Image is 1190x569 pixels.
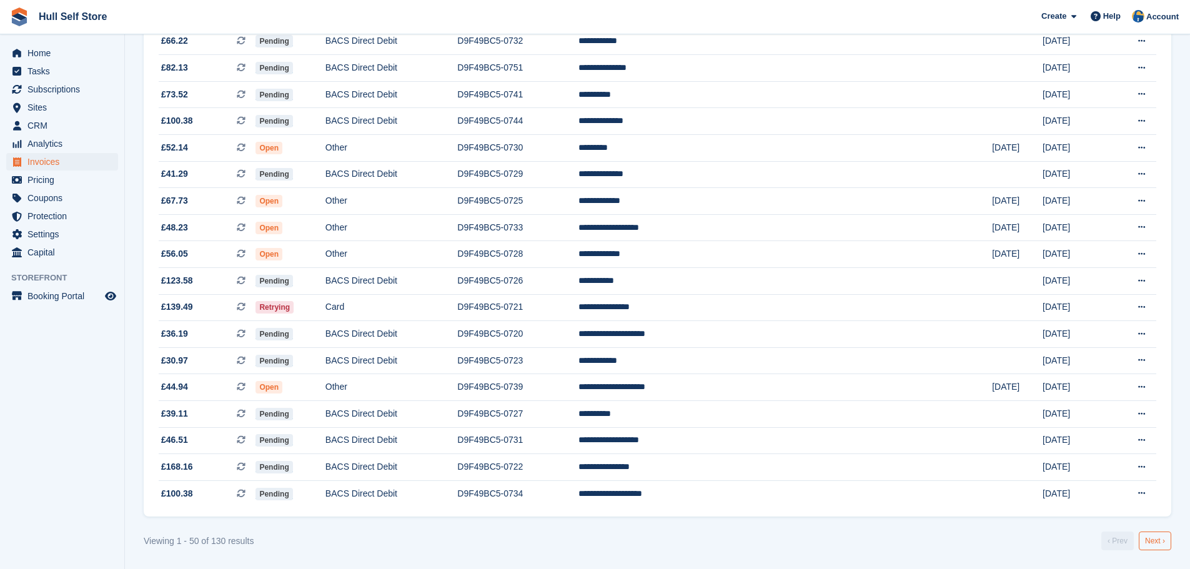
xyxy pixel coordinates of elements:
td: D9F49BC5-0727 [457,401,578,428]
span: Account [1146,11,1179,23]
td: BACS Direct Debit [325,321,458,348]
span: Capital [27,244,102,261]
td: [DATE] [1043,108,1108,135]
span: £41.29 [161,167,188,181]
td: [DATE] [992,135,1043,162]
span: Settings [27,225,102,243]
span: £36.19 [161,327,188,340]
span: £73.52 [161,88,188,101]
td: D9F49BC5-0744 [457,108,578,135]
span: CRM [27,117,102,134]
span: Tasks [27,62,102,80]
a: Previous [1101,532,1134,550]
span: Sites [27,99,102,116]
nav: Pages [1099,532,1174,550]
td: D9F49BC5-0722 [457,454,578,481]
td: D9F49BC5-0730 [457,135,578,162]
td: [DATE] [1043,401,1108,428]
span: £48.23 [161,221,188,234]
td: [DATE] [1043,374,1108,401]
span: Pending [255,355,292,367]
td: [DATE] [992,374,1043,401]
td: D9F49BC5-0732 [457,28,578,55]
span: £100.38 [161,114,193,127]
span: £100.38 [161,487,193,500]
span: £67.73 [161,194,188,207]
td: BACS Direct Debit [325,401,458,428]
td: BACS Direct Debit [325,161,458,188]
td: [DATE] [1043,135,1108,162]
td: D9F49BC5-0734 [457,480,578,507]
span: Invoices [27,153,102,171]
a: Hull Self Store [34,6,112,27]
td: BACS Direct Debit [325,268,458,295]
a: Preview store [103,289,118,304]
td: Card [325,294,458,321]
span: £46.51 [161,433,188,447]
td: [DATE] [1043,81,1108,108]
a: menu [6,81,118,98]
td: D9F49BC5-0720 [457,321,578,348]
a: menu [6,189,118,207]
span: £56.05 [161,247,188,260]
span: Pending [255,35,292,47]
td: BACS Direct Debit [325,454,458,481]
td: Other [325,241,458,268]
td: D9F49BC5-0739 [457,374,578,401]
span: Pending [255,89,292,101]
img: stora-icon-8386f47178a22dfd0bd8f6a31ec36ba5ce8667c1dd55bd0f319d3a0aa187defe.svg [10,7,29,26]
td: [DATE] [1043,480,1108,507]
span: Booking Portal [27,287,102,305]
td: D9F49BC5-0751 [457,55,578,82]
a: menu [6,117,118,134]
td: BACS Direct Debit [325,28,458,55]
span: Open [255,195,282,207]
a: menu [6,99,118,116]
td: [DATE] [1043,454,1108,481]
td: BACS Direct Debit [325,108,458,135]
td: [DATE] [1043,161,1108,188]
span: Pending [255,328,292,340]
td: D9F49BC5-0725 [457,188,578,215]
td: [DATE] [1043,55,1108,82]
span: £139.49 [161,300,193,314]
span: Open [255,222,282,234]
td: D9F49BC5-0728 [457,241,578,268]
span: £66.22 [161,34,188,47]
td: BACS Direct Debit [325,55,458,82]
span: £30.97 [161,354,188,367]
td: BACS Direct Debit [325,427,458,454]
td: [DATE] [1043,28,1108,55]
span: Storefront [11,272,124,284]
span: Pending [255,115,292,127]
td: BACS Direct Debit [325,347,458,374]
div: Viewing 1 - 50 of 130 results [144,535,254,548]
td: Other [325,214,458,241]
td: Other [325,188,458,215]
span: Home [27,44,102,62]
span: Subscriptions [27,81,102,98]
td: D9F49BC5-0729 [457,161,578,188]
td: [DATE] [1043,321,1108,348]
td: [DATE] [1043,427,1108,454]
td: D9F49BC5-0723 [457,347,578,374]
span: £39.11 [161,407,188,420]
a: menu [6,171,118,189]
a: menu [6,135,118,152]
span: Retrying [255,301,294,314]
td: BACS Direct Debit [325,81,458,108]
td: [DATE] [1043,214,1108,241]
a: menu [6,225,118,243]
td: D9F49BC5-0731 [457,427,578,454]
td: [DATE] [1043,347,1108,374]
span: Pending [255,408,292,420]
span: Pending [255,434,292,447]
span: Analytics [27,135,102,152]
td: Other [325,135,458,162]
td: [DATE] [992,214,1043,241]
td: D9F49BC5-0721 [457,294,578,321]
td: [DATE] [1043,294,1108,321]
td: [DATE] [992,241,1043,268]
span: Pricing [27,171,102,189]
span: £123.58 [161,274,193,287]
